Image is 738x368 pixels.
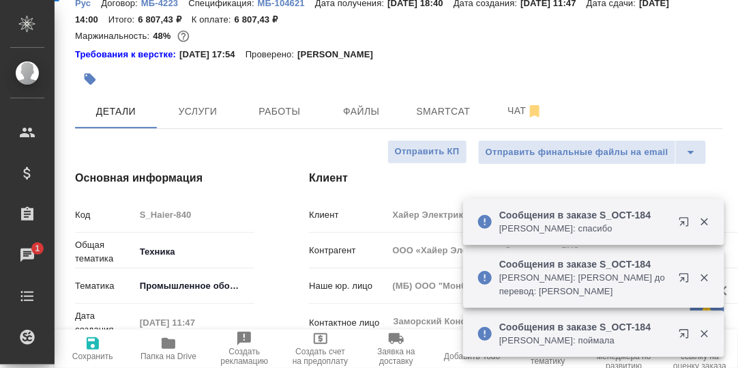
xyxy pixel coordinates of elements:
button: 2950.76 RUB; [175,27,192,45]
span: Сохранить [72,352,113,361]
button: Создать рекламацию [207,330,282,368]
div: Промышленное оборудование [135,274,259,298]
span: Добавить Todo [444,352,500,361]
p: Клиент [309,208,387,222]
button: Закрыть [690,216,718,228]
button: Папка на Drive [130,330,206,368]
span: Отправить финальные файлы на email [486,145,668,160]
button: Заявка на доставку [358,330,434,368]
input: Пустое поле [135,205,255,225]
span: Работы [247,103,312,120]
span: Услуги [165,103,231,120]
p: 48% [153,31,174,41]
p: Код [75,208,135,222]
div: split button [478,140,707,165]
div: Техника [135,240,259,264]
p: Тематика [75,279,135,293]
span: Создать счет на предоплату [291,347,350,366]
span: Детали [83,103,149,120]
h4: Клиент [309,170,723,186]
p: Проверено: [246,48,298,61]
p: Контрагент [309,244,387,257]
p: [DATE] 17:54 [179,48,246,61]
p: Контактное лицо [309,316,387,330]
p: [PERSON_NAME] [297,48,383,61]
button: Отправить финальные файлы на email [478,140,676,165]
span: Заявка на доставку [366,347,426,366]
button: Добавить тэг [75,64,105,94]
button: Открыть в новой вкладке [670,264,703,297]
p: Сообщения в заказе S_OCT-184 [499,257,670,271]
input: Пустое поле [135,313,254,332]
p: Общая тематика [75,238,135,266]
p: 6 807,43 ₽ [138,14,192,25]
p: [PERSON_NAME]: [PERSON_NAME] доперевод: [PERSON_NAME] [499,271,670,298]
button: Открыть в новой вкладке [670,208,703,241]
span: Отправить КП [395,144,460,160]
p: Итого: [108,14,138,25]
button: Открыть в новой вкладке [670,320,703,353]
button: Создать счет на предоплату [282,330,358,368]
p: 6 807,43 ₽ [235,14,289,25]
span: Папка на Drive [141,352,196,361]
h4: Основная информация [75,170,254,186]
button: Закрыть [690,328,718,340]
p: [PERSON_NAME]: поймала [499,334,670,348]
button: Отправить КП [387,140,467,164]
p: Маржинальность: [75,31,153,41]
button: Добавить Todo [434,330,510,368]
svg: Отписаться [527,103,543,119]
span: Чат [492,102,558,119]
span: 1 [27,242,48,255]
button: Закрыть [690,272,718,284]
p: Наше юр. лицо [309,279,387,293]
p: [PERSON_NAME]: спасибо [499,222,670,236]
p: Сообщения в заказе S_OCT-184 [499,208,670,222]
span: Файлы [329,103,394,120]
span: Smartcat [411,103,476,120]
p: Дата создания [75,309,135,337]
a: Требования к верстке: [75,48,179,61]
span: Создать рекламацию [215,347,274,366]
p: К оплате: [192,14,235,25]
a: 1 [3,238,51,272]
p: Сообщения в заказе S_OCT-184 [499,320,670,334]
button: Сохранить [55,330,130,368]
